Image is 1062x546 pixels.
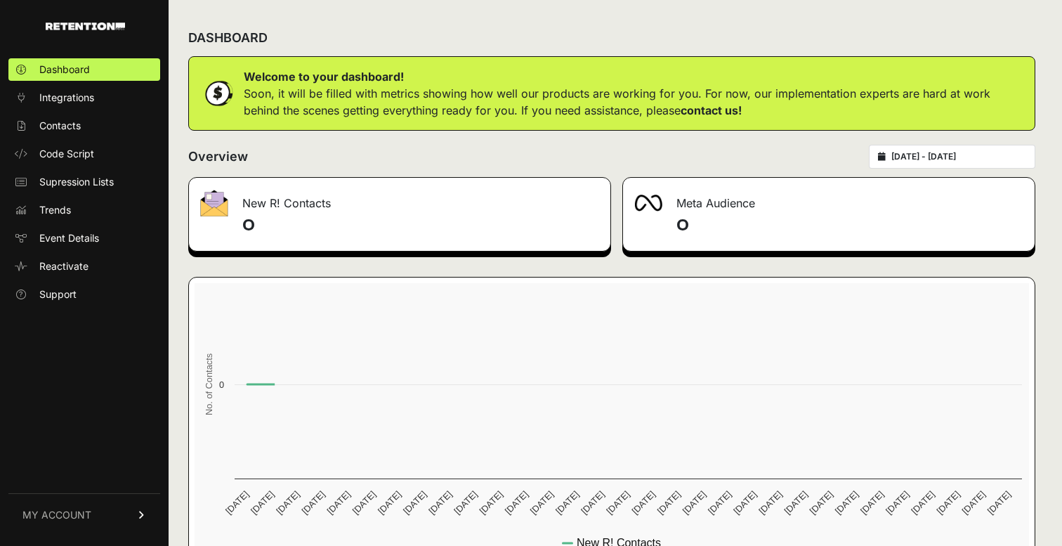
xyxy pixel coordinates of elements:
[8,86,160,109] a: Integrations
[579,489,606,516] text: [DATE]
[630,489,657,516] text: [DATE]
[188,147,248,167] h2: Overview
[960,489,988,516] text: [DATE]
[623,178,1035,220] div: Meta Audience
[204,353,214,415] text: No. of Contacts
[985,489,1013,516] text: [DATE]
[39,63,90,77] span: Dashboard
[39,119,81,133] span: Contacts
[528,489,556,516] text: [DATE]
[39,203,71,217] span: Trends
[884,489,911,516] text: [DATE]
[274,489,301,516] text: [DATE]
[681,103,742,117] a: contact us!
[782,489,809,516] text: [DATE]
[676,214,1023,237] h4: 0
[553,489,581,516] text: [DATE]
[833,489,860,516] text: [DATE]
[706,489,733,516] text: [DATE]
[478,489,505,516] text: [DATE]
[8,143,160,165] a: Code Script
[604,489,631,516] text: [DATE]
[8,227,160,249] a: Event Details
[909,489,936,516] text: [DATE]
[8,115,160,137] a: Contacts
[39,175,114,189] span: Supression Lists
[350,489,378,516] text: [DATE]
[8,283,160,306] a: Support
[808,489,835,516] text: [DATE]
[8,171,160,193] a: Supression Lists
[401,489,428,516] text: [DATE]
[244,85,1023,119] p: Soon, it will be filled with metrics showing how well our products are working for you. For now, ...
[934,489,962,516] text: [DATE]
[8,199,160,221] a: Trends
[39,259,88,273] span: Reactivate
[249,489,276,516] text: [DATE]
[200,190,228,216] img: fa-envelope-19ae18322b30453b285274b1b8af3d052b27d846a4fbe8435d1a52b978f639a2.png
[200,76,235,111] img: dollar-coin-05c43ed7efb7bc0c12610022525b4bbbb207c7efeef5aecc26f025e68dcafac9.png
[756,489,784,516] text: [DATE]
[731,489,759,516] text: [DATE]
[39,147,94,161] span: Code Script
[189,178,610,220] div: New R! Contacts
[858,489,886,516] text: [DATE]
[8,493,160,536] a: MY ACCOUNT
[219,379,224,390] text: 0
[8,255,160,278] a: Reactivate
[503,489,530,516] text: [DATE]
[39,287,77,301] span: Support
[325,489,353,516] text: [DATE]
[188,28,268,48] h2: DASHBOARD
[376,489,403,516] text: [DATE]
[8,58,160,81] a: Dashboard
[46,22,125,30] img: Retention.com
[242,214,599,237] h4: 0
[39,91,94,105] span: Integrations
[244,70,404,84] strong: Welcome to your dashboard!
[681,489,708,516] text: [DATE]
[223,489,251,516] text: [DATE]
[634,195,662,212] img: fa-meta-2f981b61bb99beabf952f7030308934f19ce035c18b003e963880cc3fabeebb7.png
[655,489,683,516] text: [DATE]
[39,231,99,245] span: Event Details
[452,489,479,516] text: [DATE]
[299,489,327,516] text: [DATE]
[22,508,91,522] span: MY ACCOUNT
[426,489,454,516] text: [DATE]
